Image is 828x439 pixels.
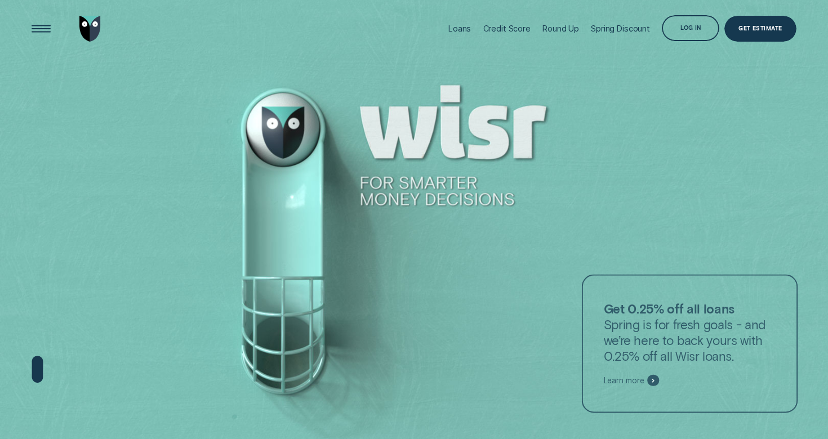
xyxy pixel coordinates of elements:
[591,24,650,33] div: Spring Discount
[724,16,796,42] a: Get Estimate
[79,16,101,42] img: Wisr
[604,301,734,316] strong: Get 0.25% off all loans
[448,24,471,33] div: Loans
[662,15,719,41] button: Log in
[604,301,776,364] p: Spring is for fresh goals - and we’re here to back yours with 0.25% off all Wisr loans.
[28,16,54,42] button: Open Menu
[542,24,579,33] div: Round Up
[483,24,531,33] div: Credit Score
[582,275,798,413] a: Get 0.25% off all loansSpring is for fresh goals - and we’re here to back yours with 0.25% off al...
[604,376,644,386] span: Learn more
